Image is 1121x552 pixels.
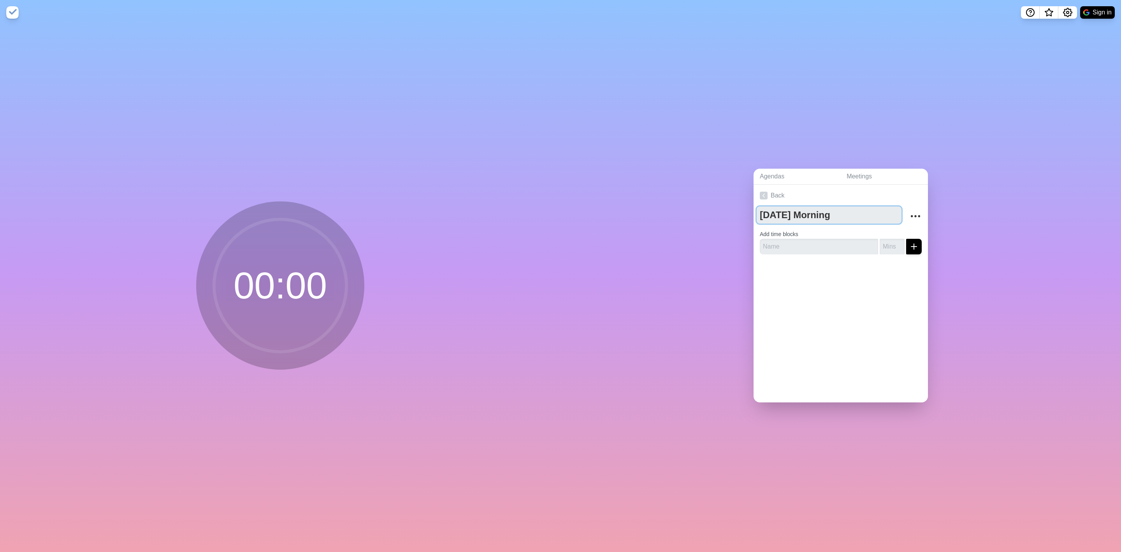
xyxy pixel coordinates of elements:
button: Help [1021,6,1040,19]
a: Back [754,185,928,206]
button: More [908,208,923,224]
button: Sign in [1080,6,1115,19]
img: timeblocks logo [6,6,19,19]
input: Name [760,239,878,254]
img: google logo [1083,9,1089,16]
button: What’s new [1040,6,1058,19]
label: Add time blocks [760,231,798,237]
input: Mins [880,239,905,254]
a: Meetings [840,169,928,185]
a: Agendas [754,169,840,185]
button: Settings [1058,6,1077,19]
